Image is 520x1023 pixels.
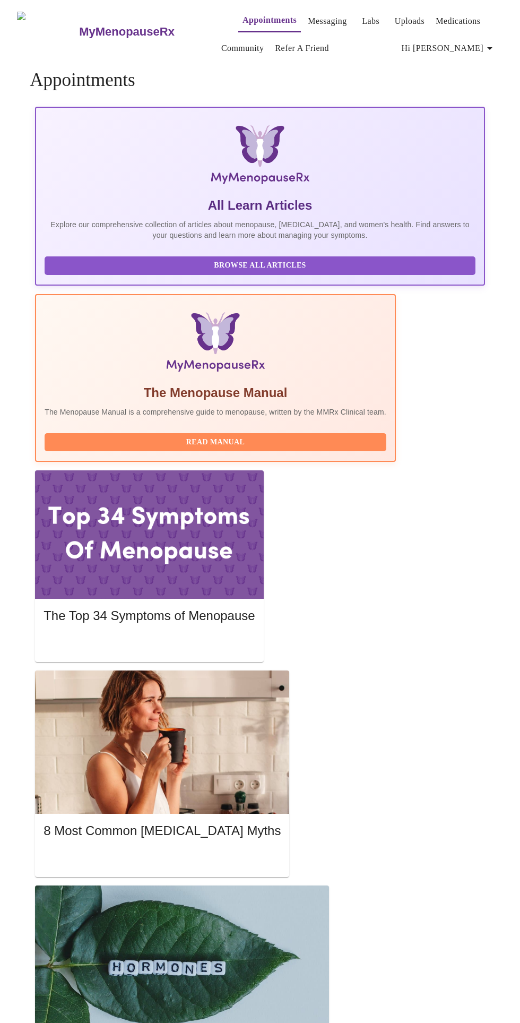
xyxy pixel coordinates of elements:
[44,853,283,862] a: Read More
[44,607,255,624] h5: The Top 34 Symptoms of Menopause
[44,849,281,867] button: Read More
[55,259,465,272] span: Browse All Articles
[45,219,475,240] p: Explore our comprehensive collection of articles about menopause, [MEDICAL_DATA], and women's hea...
[431,11,484,32] button: Medications
[304,11,351,32] button: Messaging
[79,25,175,39] h3: MyMenopauseRx
[397,38,500,59] button: Hi [PERSON_NAME]
[30,70,490,91] h4: Appointments
[45,384,386,401] h5: The Menopause Manual
[17,12,78,51] img: MyMenopauseRx Logo
[112,125,408,188] img: MyMenopauseRx Logo
[271,38,333,59] button: Refer a Friend
[217,38,268,59] button: Community
[436,14,480,29] a: Medications
[45,260,478,269] a: Browse All Articles
[242,13,297,28] a: Appointments
[238,10,301,32] button: Appointments
[45,256,475,275] button: Browse All Articles
[45,437,389,446] a: Read Manual
[362,14,379,29] a: Labs
[45,407,386,417] p: The Menopause Manual is a comprehensive guide to menopause, written by the MMRx Clinical team.
[54,852,270,865] span: Read More
[55,436,376,449] span: Read Manual
[54,637,244,650] span: Read More
[221,41,264,56] a: Community
[45,433,386,452] button: Read Manual
[44,634,255,653] button: Read More
[44,822,281,839] h5: 8 Most Common [MEDICAL_DATA] Myths
[391,11,429,32] button: Uploads
[44,638,257,647] a: Read More
[308,14,346,29] a: Messaging
[354,11,388,32] button: Labs
[45,197,475,214] h5: All Learn Articles
[78,13,217,50] a: MyMenopauseRx
[275,41,329,56] a: Refer a Friend
[402,41,496,56] span: Hi [PERSON_NAME]
[99,312,332,376] img: Menopause Manual
[395,14,425,29] a: Uploads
